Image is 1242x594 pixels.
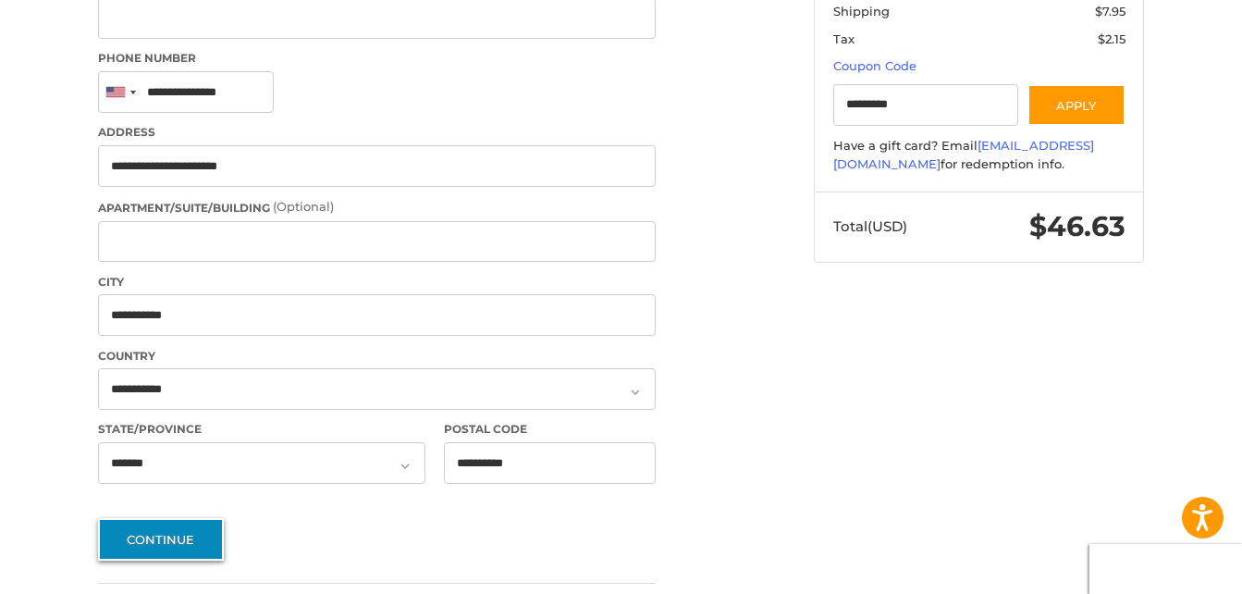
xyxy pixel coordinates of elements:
[1095,4,1125,19] span: $7.95
[833,137,1125,173] div: Have a gift card? Email for redemption info.
[98,421,425,438] label: State/Province
[1098,31,1125,46] span: $2.15
[444,421,657,438] label: Postal Code
[833,31,855,46] span: Tax
[99,72,141,112] div: United States: +1
[98,124,656,141] label: Address
[833,4,890,19] span: Shipping
[273,199,334,214] small: (Optional)
[833,84,1019,126] input: Gift Certificate or Coupon Code
[98,518,224,561] button: Continue
[98,198,656,217] label: Apartment/Suite/Building
[98,274,656,291] label: City
[1089,544,1242,594] iframe: Google Customer Reviews
[98,348,656,365] label: Country
[833,217,907,235] span: Total (USD)
[1029,209,1125,243] span: $46.63
[833,58,916,73] a: Coupon Code
[833,138,1094,171] a: [EMAIL_ADDRESS][DOMAIN_NAME]
[1027,84,1125,126] button: Apply
[98,50,656,67] label: Phone Number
